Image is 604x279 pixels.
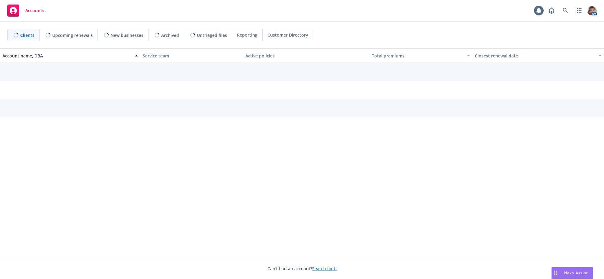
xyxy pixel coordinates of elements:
button: Active policies [243,48,369,63]
a: Search for it [312,266,337,271]
span: Accounts [25,8,44,13]
span: Clients [20,32,34,38]
button: Service team [140,48,243,63]
img: photo [587,6,597,15]
div: Account name, DBA [2,53,131,59]
div: Closest renewal date [475,53,595,59]
div: Drag to move [552,267,559,279]
span: Upcoming renewals [52,32,93,38]
div: Active policies [245,53,367,59]
span: Can't find an account? [267,265,337,272]
a: Accounts [5,2,47,19]
button: Nova Assist [551,267,593,279]
button: Total premiums [369,48,472,63]
span: Nova Assist [564,270,588,275]
span: Reporting [237,32,257,38]
span: Customer Directory [267,32,308,38]
div: Service team [143,53,241,59]
span: New businesses [110,32,143,38]
div: Total premiums [372,53,463,59]
span: Untriaged files [197,32,227,38]
a: Report a Bug [545,5,558,17]
span: Archived [161,32,179,38]
a: Search [559,5,571,17]
button: Closest renewal date [472,48,604,63]
a: Switch app [573,5,585,17]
